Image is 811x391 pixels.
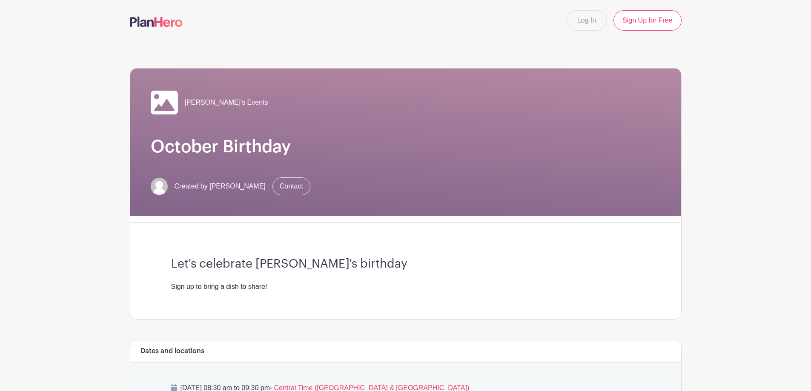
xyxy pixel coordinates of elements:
h1: October Birthday [151,137,661,157]
div: Sign up to bring a dish to share! [171,282,640,292]
a: Log In [567,10,607,31]
span: Created by [PERSON_NAME] [175,181,266,191]
a: Contact [272,177,310,195]
a: Sign Up for Free [613,10,681,31]
img: logo-507f7623f17ff9eddc593b1ce0a138ce2505c220e1c5a4e2b4648c50719b7d32.svg [130,17,183,27]
img: default-ce2991bfa6775e67f084385cd625a349d9dcbb7a52a09fb2fda1e96e2d18dcdb.png [151,178,168,195]
h3: Let's celebrate [PERSON_NAME]'s birthday [171,257,640,271]
span: [PERSON_NAME]'s Events [185,97,268,108]
h6: Dates and locations [140,347,204,355]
